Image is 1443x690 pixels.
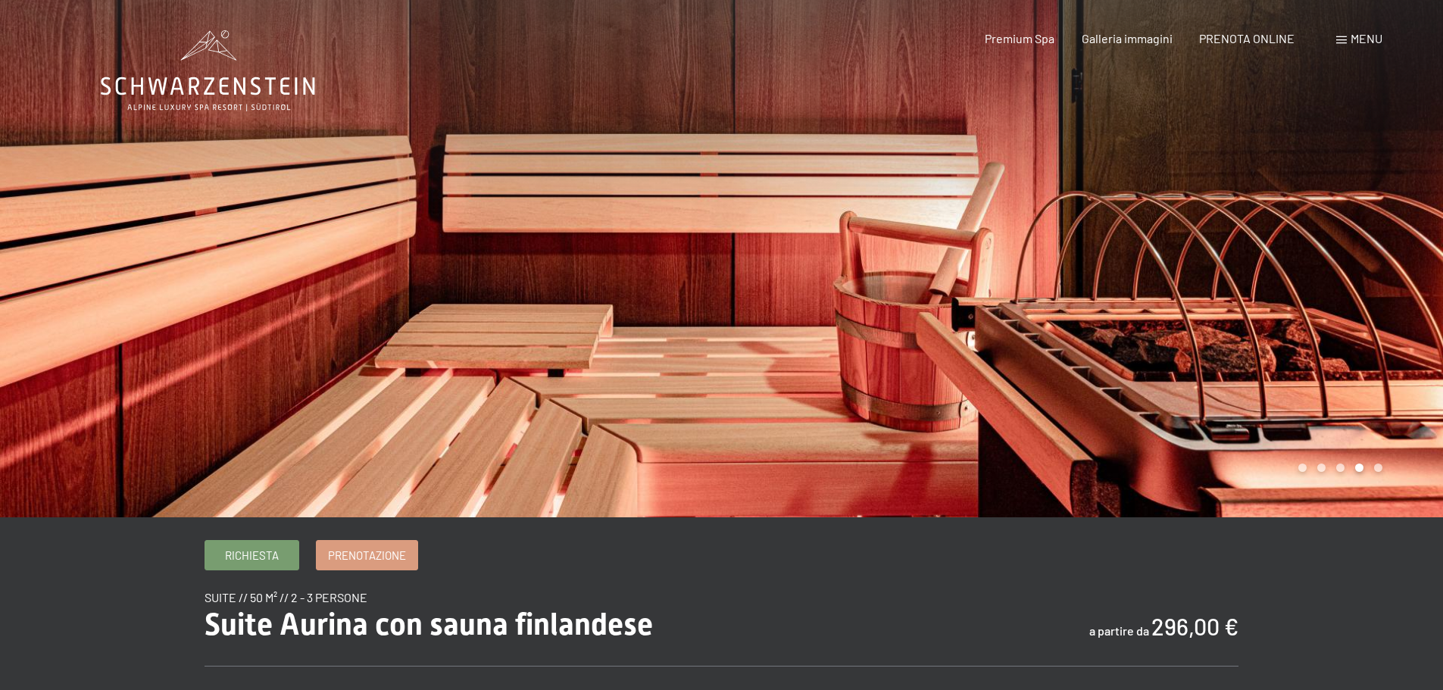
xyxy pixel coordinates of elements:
a: Prenotazione [317,541,417,570]
span: suite // 50 m² // 2 - 3 persone [205,590,367,604]
a: Richiesta [205,541,298,570]
span: Richiesta [225,548,279,564]
a: Galleria immagini [1082,31,1173,45]
span: Prenotazione [328,548,406,564]
span: Suite Aurina con sauna finlandese [205,607,653,642]
a: Premium Spa [985,31,1054,45]
span: a partire da [1089,623,1149,638]
span: Menu [1351,31,1382,45]
a: PRENOTA ONLINE [1199,31,1295,45]
b: 296,00 € [1151,613,1238,640]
